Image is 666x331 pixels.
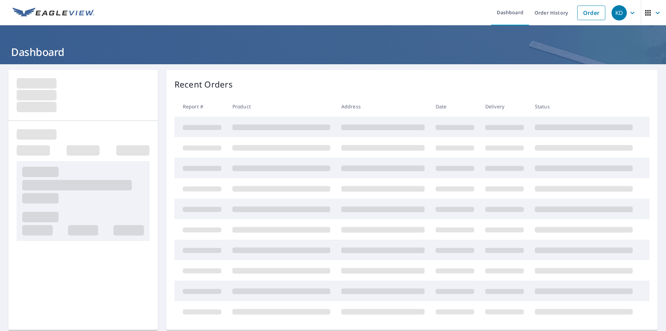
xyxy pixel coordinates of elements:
h1: Dashboard [8,45,658,59]
p: Recent Orders [174,78,233,91]
th: Delivery [480,96,529,117]
th: Address [336,96,430,117]
a: Order [577,6,605,20]
div: KD [612,5,627,20]
th: Date [430,96,480,117]
th: Product [227,96,336,117]
img: EV Logo [12,8,94,18]
th: Report # [174,96,227,117]
th: Status [529,96,638,117]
